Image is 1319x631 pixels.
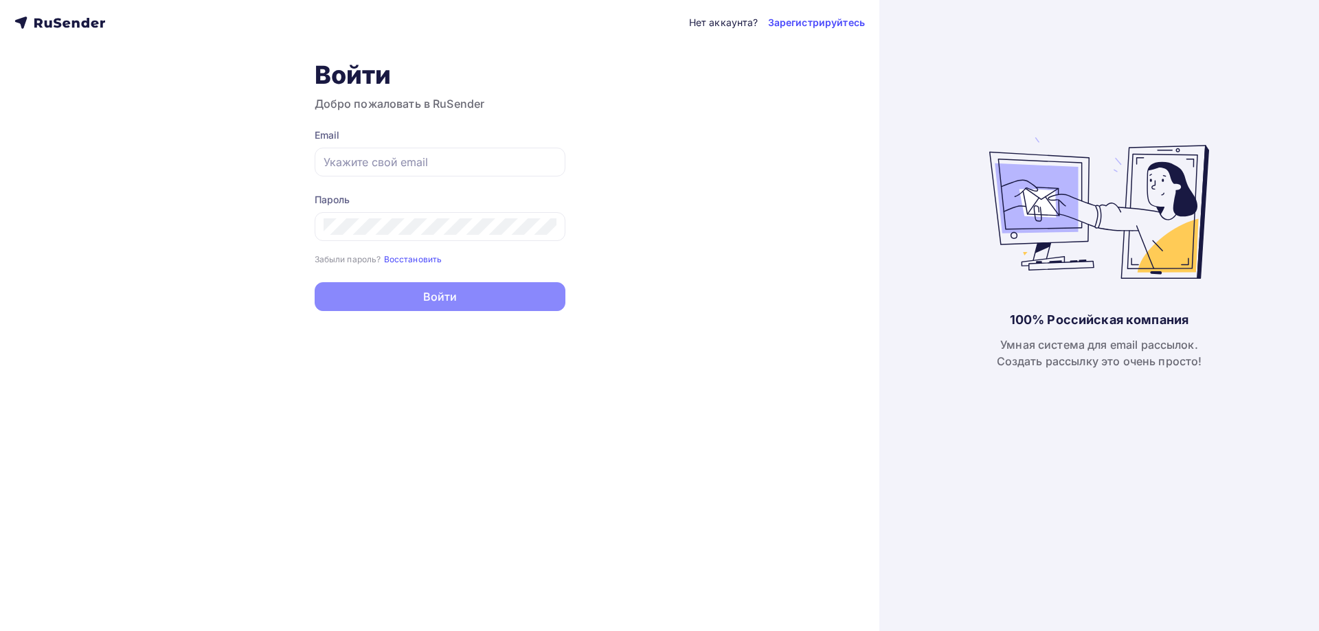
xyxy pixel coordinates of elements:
[315,193,565,207] div: Пароль
[315,282,565,311] button: Войти
[384,254,442,264] small: Восстановить
[315,128,565,142] div: Email
[315,60,565,90] h1: Войти
[997,336,1202,369] div: Умная система для email рассылок. Создать рассылку это очень просто!
[689,16,758,30] div: Нет аккаунта?
[1010,312,1188,328] div: 100% Российская компания
[384,253,442,264] a: Восстановить
[768,16,865,30] a: Зарегистрируйтесь
[324,154,556,170] input: Укажите свой email
[315,254,381,264] small: Забыли пароль?
[315,95,565,112] h3: Добро пожаловать в RuSender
